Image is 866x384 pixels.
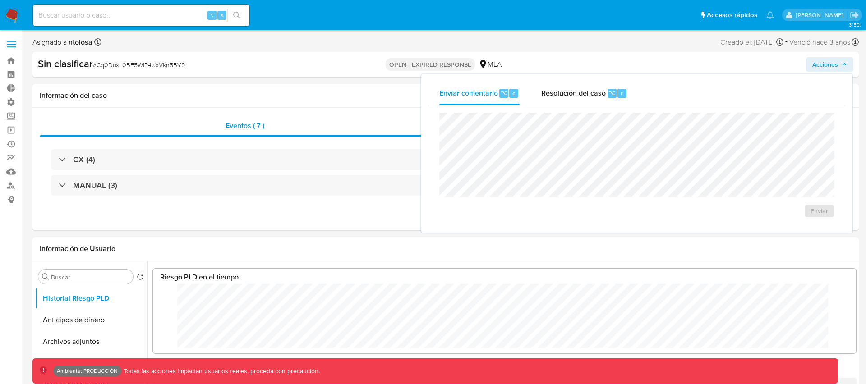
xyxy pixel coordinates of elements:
button: Buscar [42,273,49,280]
span: # Cq0DoxL0BF5WlP4XxVkn5BY9 [93,60,185,69]
span: r [621,89,623,97]
span: - [785,36,788,48]
span: Resolución del caso [541,87,606,98]
span: Eventos ( 7 ) [226,120,264,131]
p: OPEN - EXPIRED RESPONSE [386,58,475,71]
span: Accesos rápidos [707,10,757,20]
span: s [221,11,223,19]
h1: Información del caso [40,91,852,100]
h3: MANUAL (3) [73,180,117,190]
span: c [512,89,515,97]
span: Acciones [812,57,838,72]
button: Volver al orden por defecto [137,273,144,283]
span: ⌥ [208,11,215,19]
button: Acciones [806,57,853,72]
input: Buscar usuario o caso... [33,9,249,21]
b: ntolosa [67,37,92,47]
span: ⌥ [608,89,615,97]
button: Archivos adjuntos [35,331,147,352]
h3: CX (4) [73,155,95,165]
span: Venció hace 3 años [789,37,850,47]
span: Asignado a [32,37,92,47]
p: Ambiente: PRODUCCIÓN [57,369,118,373]
span: ⌥ [501,89,507,97]
strong: Riesgo PLD en el tiempo [160,272,239,282]
div: CX (4) [51,149,841,170]
a: Salir [850,10,859,20]
div: MANUAL (3) [51,175,841,196]
a: Notificaciones [766,11,774,19]
button: Anticipos de dinero [35,309,147,331]
button: Historial Riesgo PLD [35,288,147,309]
button: search-icon [227,9,246,22]
div: MLA [479,59,502,69]
input: Buscar [51,273,129,281]
span: Enviar comentario [439,87,498,98]
div: Creado el: [DATE] [720,36,783,48]
button: CVU [35,352,147,374]
p: Todas las acciones impactan usuarios reales, proceda con precaución. [121,367,320,375]
p: nicolas.tolosa@mercadolibre.com [796,11,847,19]
h1: Información de Usuario [40,244,115,253]
b: Sin clasificar [38,56,93,71]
